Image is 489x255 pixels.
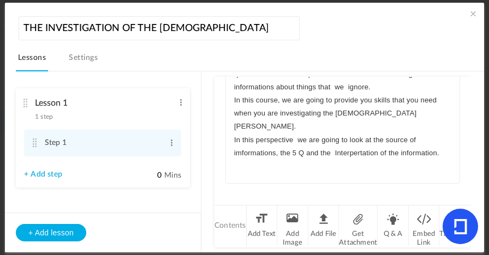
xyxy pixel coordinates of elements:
li: Get Attachment [339,205,378,246]
li: Add Text [247,205,278,246]
a: + Add step [24,170,62,179]
li: Embed Link [409,205,440,246]
p: In this perspective we are going to look at the source of imformations, the 5 Q and the Interpert... [234,133,451,160]
input: Mins [135,171,162,181]
button: + Add lesson [16,224,86,241]
li: Q & A [378,205,409,246]
span: 1 step [35,113,53,120]
p: In this course, we are going to provide you skills that you need when you are investigating the [... [234,94,451,133]
span: Mins [164,172,181,179]
li: Takeaway [439,205,471,246]
li: Add Image [277,205,308,246]
li: Contents [214,205,247,246]
a: Lessons [16,51,48,71]
li: Add File [308,205,339,246]
a: Settings [67,51,100,71]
